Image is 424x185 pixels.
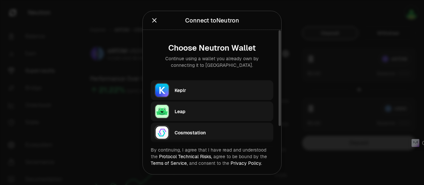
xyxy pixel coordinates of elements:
div: Choose Neutron Wallet [156,43,268,52]
button: KeplrKeplr [151,80,273,100]
img: Cosmostation [155,126,169,139]
div: Keplr [175,87,269,93]
img: Leap [155,105,169,118]
div: Leap [175,108,269,115]
div: By continuing, I agree that I have read and understood the agree to be bound by the and consent t... [151,146,273,166]
img: Keplr [155,83,169,97]
a: Privacy Policy. [231,160,262,166]
button: CosmostationCosmostation [151,122,273,142]
div: Connect to Neutron [185,16,239,25]
a: Protocol Technical Risks, [159,153,212,159]
div: Continue using a wallet you already own by connecting it to [GEOGRAPHIC_DATA]. [156,55,268,68]
a: Terms of Service, [151,160,188,166]
button: LeapLeap [151,101,273,121]
button: Close [151,16,158,25]
div: Cosmostation [175,129,269,136]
